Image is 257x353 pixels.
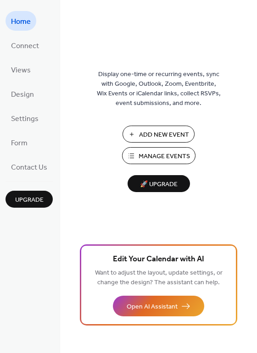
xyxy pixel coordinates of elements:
[113,296,204,316] button: Open AI Assistant
[6,157,53,176] a: Contact Us
[97,70,221,108] span: Display one-time or recurring events, sync with Google, Outlook, Zoom, Eventbrite, Wix Events or ...
[11,39,39,53] span: Connect
[11,160,47,175] span: Contact Us
[128,175,190,192] button: 🚀 Upgrade
[122,147,196,164] button: Manage Events
[6,35,45,55] a: Connect
[11,15,31,29] span: Home
[139,130,189,140] span: Add New Event
[127,302,178,312] span: Open AI Assistant
[11,63,31,77] span: Views
[11,112,39,126] span: Settings
[6,191,53,208] button: Upgrade
[139,152,190,161] span: Manage Events
[6,84,39,104] a: Design
[133,178,184,191] span: 🚀 Upgrade
[15,195,44,205] span: Upgrade
[6,11,36,31] a: Home
[6,108,44,128] a: Settings
[95,267,223,289] span: Want to adjust the layout, update settings, or change the design? The assistant can help.
[11,136,28,150] span: Form
[113,253,204,266] span: Edit Your Calendar with AI
[11,88,34,102] span: Design
[123,126,195,143] button: Add New Event
[6,60,36,79] a: Views
[6,132,33,152] a: Form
